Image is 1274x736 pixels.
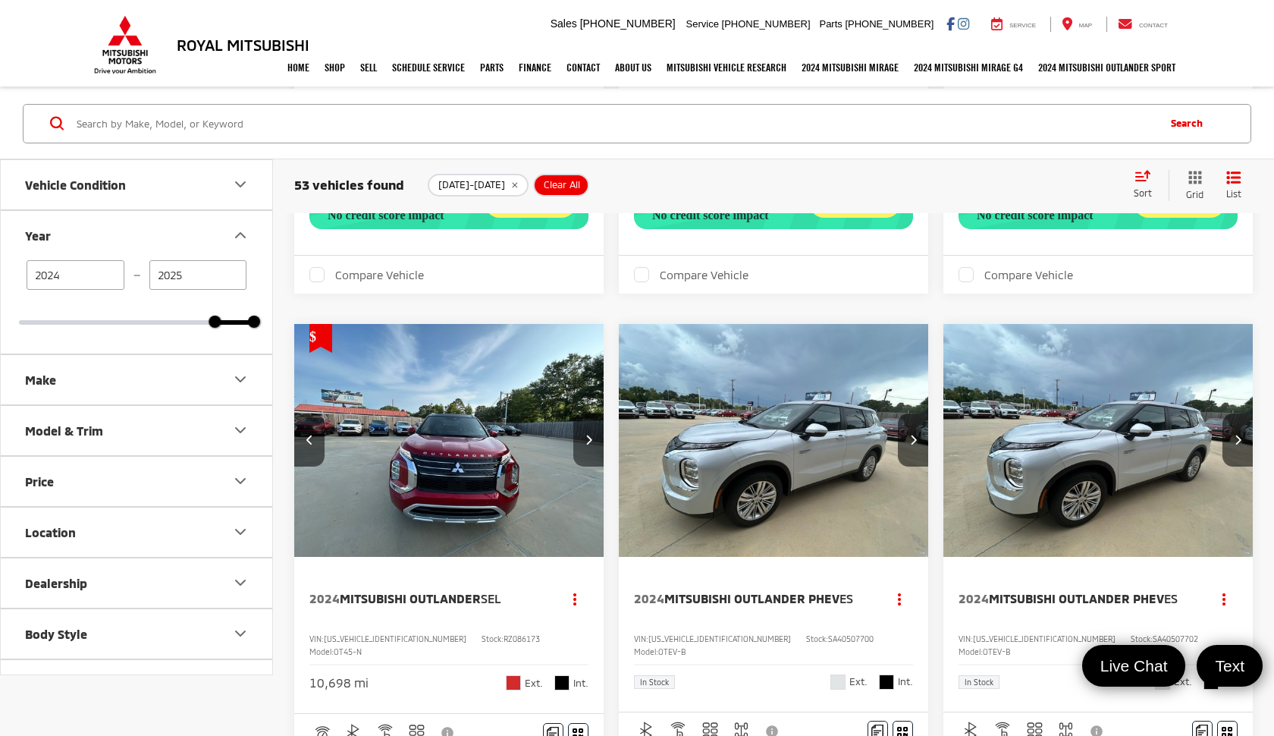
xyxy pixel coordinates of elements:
input: maximum [149,259,247,289]
span: Mitsubishi Outlander [340,591,481,605]
a: Parts: Opens in a new tab [472,49,511,86]
span: Stock: [806,634,828,643]
span: Int. [898,675,913,689]
a: 2024 Mitsubishi Outlander SPORT [1031,49,1183,86]
a: 2024 Mitsubishi Outlander PHEV ES2024 Mitsubishi Outlander PHEV ES2024 Mitsubishi Outlander PHEV ... [618,324,930,557]
span: White Diamond [830,675,846,690]
button: List View [1215,169,1253,200]
a: 2024Mitsubishi OutlanderSEL [309,590,547,607]
button: Previous image [294,414,325,467]
button: remove 2024-2025 [428,174,529,197]
span: [US_VEHICLE_IDENTIFICATION_NUMBER] [648,634,791,643]
span: 2024 [634,591,664,605]
div: 2024 Mitsubishi Outlander PHEV ES 0 [943,324,1254,557]
button: Color [1,659,274,709]
span: Contact [1139,22,1168,29]
button: Next image [1222,414,1253,467]
a: About Us [607,49,659,86]
a: Map [1050,17,1103,32]
span: Black [879,675,894,690]
span: VIN: [959,634,973,643]
label: Compare Vehicle [634,267,748,282]
img: 2024 Mitsubishi Outlander SEL [293,324,605,558]
span: Model: [634,647,658,656]
button: Search [1156,104,1225,142]
a: 2024Mitsubishi Outlander PHEVES [959,590,1196,607]
button: Next image [898,414,928,467]
a: Contact [559,49,607,86]
span: Ext. [1174,675,1192,689]
button: Next image [573,414,604,467]
button: LocationLocation [1,507,274,556]
a: Home [280,49,317,86]
span: [PHONE_NUMBER] [845,18,934,30]
span: dropdown dots [898,593,901,605]
div: Make [25,372,56,386]
a: Contact [1106,17,1179,32]
button: Model & TrimModel & Trim [1,405,274,454]
span: Model: [309,647,334,656]
div: Location [231,523,249,541]
span: In Stock [640,678,669,686]
span: OT45-N [334,647,362,656]
span: dropdown dots [1222,593,1225,605]
span: Sort [1134,187,1152,197]
span: 2024 [959,591,989,605]
span: Mitsubishi Outlander PHEV [664,591,839,605]
img: 2024 Mitsubishi Outlander PHEV ES [943,324,1254,558]
span: Mitsubishi Outlander PHEV [989,591,1164,605]
div: Dealership [25,575,87,590]
div: Model & Trim [25,423,103,437]
span: [US_VEHICLE_IDENTIFICATION_NUMBER] [973,634,1116,643]
button: Actions [1211,585,1238,612]
a: 2024Mitsubishi Outlander PHEVES [634,590,871,607]
div: Location [25,524,76,539]
div: Body Style [25,626,87,640]
a: Service [980,17,1047,32]
button: Body StyleBody Style [1,609,274,658]
a: Sell [353,49,384,86]
span: Grid [1186,187,1203,200]
span: ES [839,591,853,605]
label: Compare Vehicle [309,267,424,282]
span: 2024 [309,591,340,605]
span: — [129,268,145,281]
span: Black [1203,675,1219,690]
button: Grid View [1169,169,1215,200]
a: Mitsubishi Vehicle Research [659,49,794,86]
div: Model & Trim [231,421,249,439]
span: Live Chat [1093,656,1175,676]
a: Live Chat [1082,645,1186,687]
a: 2024 Mitsubishi Mirage G4 [906,49,1031,86]
div: Price [231,472,249,490]
span: SEL [481,591,501,605]
a: 2024 Mitsubishi Outlander SEL2024 Mitsubishi Outlander SEL2024 Mitsubishi Outlander SEL2024 Mitsu... [293,324,605,557]
span: Ext. [849,675,868,689]
span: VIN: [634,634,648,643]
button: Actions [886,585,913,612]
h3: Royal Mitsubishi [177,36,309,53]
span: OTEV-B [658,647,686,656]
span: List [1226,187,1241,200]
a: 2024 Mitsubishi Mirage [794,49,906,86]
span: Ext. [525,676,543,690]
span: Parts [819,18,842,30]
a: Facebook: Click to visit our Facebook page [946,17,955,30]
span: ES [1164,591,1178,605]
div: Year [25,228,51,242]
img: 2024 Mitsubishi Outlander PHEV ES [618,324,930,558]
span: Stock: [482,634,504,643]
span: [PHONE_NUMBER] [580,17,676,30]
button: Actions [562,585,588,612]
span: Diamond [506,675,521,690]
span: SA40507702 [1153,634,1198,643]
input: Search by Make, Model, or Keyword [75,105,1156,141]
a: 2024 Mitsubishi Outlander PHEV ES2024 Mitsubishi Outlander PHEV ES2024 Mitsubishi Outlander PHEV ... [943,324,1254,557]
label: Compare Vehicle [959,267,1073,282]
div: Vehicle Condition [231,175,249,193]
span: Service [1009,22,1036,29]
span: OTEV-B [983,647,1010,656]
span: Clear All [544,179,580,191]
span: [US_VEHICLE_IDENTIFICATION_NUMBER] [324,634,466,643]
